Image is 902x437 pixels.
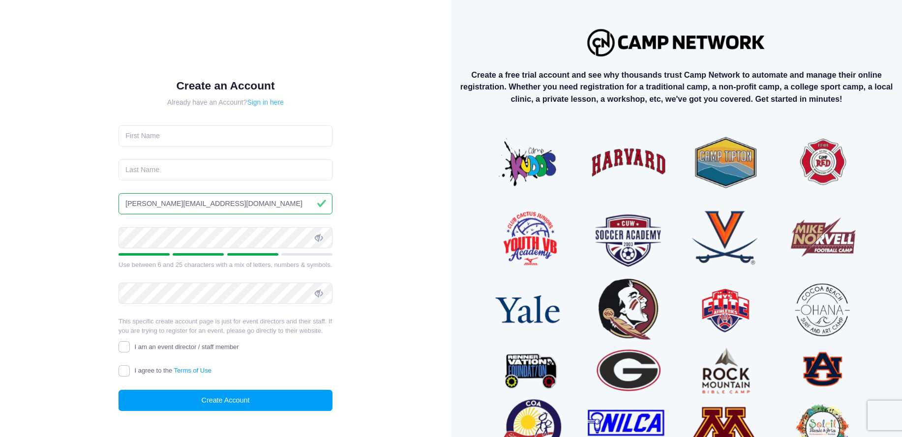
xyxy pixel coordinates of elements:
[583,24,771,61] img: Logo
[174,367,211,374] a: Terms of Use
[247,98,284,106] a: Sign in here
[119,159,332,180] input: Last Name
[119,260,332,270] div: Use between 6 and 25 characters with a mix of letters, numbers & symbols.
[119,97,332,108] div: Already have an Account?
[459,69,894,105] p: Create a free trial account and see why thousands trust Camp Network to automate and manage their...
[119,365,130,377] input: I agree to theTerms of Use
[135,343,239,350] span: I am an event director / staff member
[119,193,332,214] input: Email
[119,125,332,146] input: First Name
[119,341,130,352] input: I am an event director / staff member
[119,390,332,411] button: Create Account
[119,79,332,92] h1: Create an Account
[135,367,211,374] span: I agree to the
[119,317,332,336] p: This specific create account page is just for event directors and their staff. If you are trying ...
